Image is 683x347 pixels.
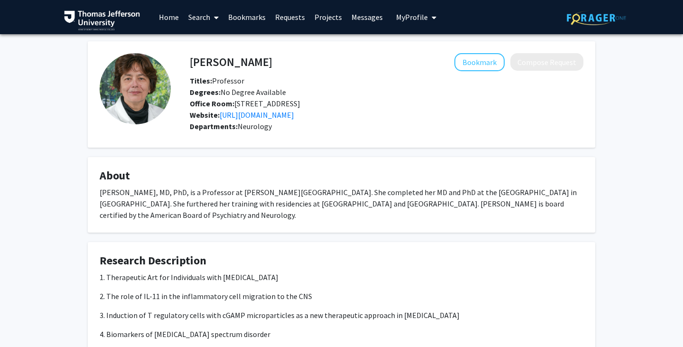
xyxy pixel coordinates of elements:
b: Website: [190,110,220,120]
b: Degrees: [190,87,221,97]
h4: Research Description [100,254,583,268]
b: Departments: [190,122,238,131]
a: Bookmarks [223,0,270,34]
p: 1. Therapeutic Art for Individuals with [MEDICAL_DATA] [100,272,583,283]
span: Neurology [238,122,272,131]
button: Compose Request to Silva Markovic-Plese [510,53,583,71]
span: [STREET_ADDRESS] [190,99,300,108]
a: Requests [270,0,310,34]
div: [PERSON_NAME], MD, PhD, is a Professor at [PERSON_NAME][GEOGRAPHIC_DATA]. She completed her MD an... [100,187,583,221]
img: ForagerOne Logo [567,10,626,25]
span: My Profile [396,12,428,22]
a: Search [184,0,223,34]
a: Messages [347,0,388,34]
h4: About [100,169,583,183]
b: Titles: [190,76,212,85]
span: Professor [190,76,244,85]
button: Add Silva Markovic-Plese to Bookmarks [454,53,505,71]
img: Profile Picture [100,53,171,124]
a: Home [154,0,184,34]
b: Office Room: [190,99,234,108]
p: 3. Induction of T regulatory cells with cGAMP microparticles as a new therapeutic approach in [ME... [100,309,583,321]
p: 2. The role of IL-11 in the inflammatory cell migration to the CNS [100,291,583,302]
span: No Degree Available [190,87,286,97]
img: Thomas Jefferson University Logo [64,10,140,30]
h4: [PERSON_NAME] [190,53,272,71]
p: 4. Biomarkers of [MEDICAL_DATA] spectrum disorder [100,328,583,340]
a: Opens in a new tab [220,110,294,120]
a: Projects [310,0,347,34]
